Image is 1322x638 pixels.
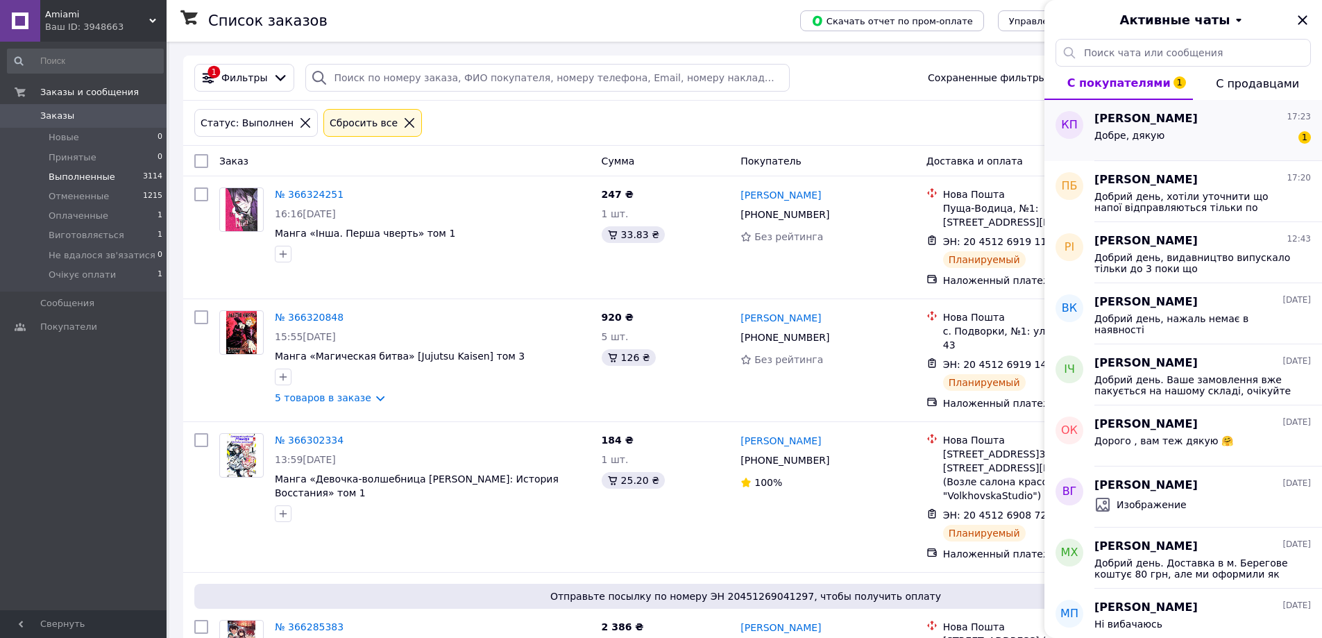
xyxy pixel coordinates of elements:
span: Добрий день, нажаль немає в наявності [1094,313,1291,335]
button: МХ[PERSON_NAME][DATE]Добрий день. Доставка в м. Берегове коштує 80 грн, але ми оформили як докуме... [1044,528,1322,589]
button: Закрыть [1294,12,1311,28]
div: Планируемый [943,374,1026,391]
span: [PERSON_NAME] [1094,539,1198,555]
input: Поиск [7,49,164,74]
span: [PERSON_NAME] [1094,111,1198,127]
div: Сбросить все [327,115,400,131]
span: Добрий день. Ваше замовлення вже пакується на нашому складі, очікуйте відправлення з пошти. Термі... [1094,374,1291,396]
a: [PERSON_NAME] [740,434,821,448]
div: 25.20 ₴ [602,472,665,489]
a: Манга «Девочка-волшебница [PERSON_NAME]: История Восстания» том 1 [275,473,559,498]
button: ВГ[PERSON_NAME][DATE]Изображение [1044,467,1322,528]
span: Изображение [1117,498,1187,512]
button: Активные чаты [1083,11,1283,29]
div: с. Подворки, №1: ул. Сумской шлях, 43 [943,324,1138,352]
span: ПБ [1061,178,1077,194]
img: Фото товару [226,188,257,231]
span: 0 [158,131,162,144]
input: Поиск чата или сообщения [1056,39,1311,67]
button: С покупателями1 [1044,67,1193,100]
input: Поиск по номеру заказа, ФИО покупателя, номеру телефона, Email, номеру накладной [305,64,789,92]
div: Пуща-Водица, №1: [STREET_ADDRESS][PERSON_NAME] [943,201,1138,229]
span: 1 [1173,76,1186,89]
span: Управление статусами [1009,16,1118,26]
span: 2 386 ₴ [602,621,644,632]
span: Покупатели [40,321,97,333]
div: Наложенный платеж [943,547,1138,561]
span: 17:20 [1287,172,1311,184]
span: ЭН: 20 4512 6919 1432 [943,359,1060,370]
span: [DATE] [1282,539,1311,551]
span: Без рейтинга [754,231,823,242]
span: [DATE] [1282,294,1311,306]
div: Наложенный платеж [943,396,1138,410]
button: ВК[PERSON_NAME][DATE]Добрий день, нажаль немає в наявності [1044,283,1322,344]
div: Нова Пошта [943,310,1138,324]
span: Манга «Інша. Перша чверть» том 1 [275,228,455,239]
span: Доставка и оплата [926,156,1023,167]
a: [PERSON_NAME] [740,188,821,202]
span: [PERSON_NAME] [1094,417,1198,433]
span: 1 шт. [602,208,629,219]
span: [PERSON_NAME] [1094,478,1198,494]
a: Фото товару [219,187,264,232]
span: 100% [754,477,782,488]
div: 126 ₴ [602,349,656,366]
span: РІ [1065,240,1074,255]
span: 184 ₴ [602,435,634,446]
span: С продавцами [1216,77,1299,90]
span: Добрий день. Доставка в м. Берегове коштує 80 грн, але ми оформили як документ тому 65 це вже деш... [1094,557,1291,580]
span: МХ [1061,545,1078,561]
div: Планируемый [943,525,1026,542]
div: Нова Пошта [943,620,1138,634]
span: Активные чаты [1120,11,1230,29]
span: [PERSON_NAME] [1094,294,1198,310]
span: Добре, дякую [1094,130,1164,141]
span: Сумма [602,156,635,167]
span: Дорого , вам теж дякую 🤗 [1094,435,1233,446]
div: Статус: Выполнен [198,115,296,131]
div: Планируемый [943,251,1026,268]
h1: Список заказов [208,12,328,29]
span: ВГ [1062,484,1077,500]
div: Ваш ID: 3948663 [45,21,167,33]
span: [DATE] [1282,417,1311,428]
span: 16:16[DATE] [275,208,336,219]
span: 12:43 [1287,233,1311,245]
div: 33.83 ₴ [602,226,665,243]
span: [PERSON_NAME] [1094,172,1198,188]
span: Фильтры [221,71,267,85]
button: ОК[PERSON_NAME][DATE]Дорого , вам теж дякую 🤗 [1044,405,1322,467]
span: 1 [158,210,162,222]
a: № 366285383 [275,621,344,632]
span: 5 шт. [602,331,629,342]
span: Принятые [49,151,96,164]
span: 0 [158,249,162,262]
span: Оплаченные [49,210,108,222]
div: Наложенный платеж [943,274,1138,287]
span: Заказы и сообщения [40,86,139,99]
span: [PERSON_NAME] [1094,600,1198,616]
img: Фото товару [227,434,257,477]
span: Скачать отчет по пром-оплате [811,15,973,27]
span: Сообщения [40,297,94,310]
span: 1 шт. [602,454,629,465]
a: № 366302334 [275,435,344,446]
span: ЭН: 20 4512 6919 1137 [943,236,1060,247]
a: Манга «Магическая битва» [Jujutsu Kaisen] том 3 [275,351,525,362]
span: 247 ₴ [602,189,634,200]
span: [DATE] [1282,478,1311,489]
span: ОК [1061,423,1078,439]
a: [PERSON_NAME] [740,311,821,325]
div: [PHONE_NUMBER] [738,205,832,224]
span: Выполненные [49,171,115,183]
button: ПБ[PERSON_NAME]17:20Добрий день, хотіли уточнити що напої відправляються тільки по повній передоп... [1044,161,1322,222]
span: Без рейтинга [754,354,823,365]
span: ВК [1062,301,1077,317]
span: [PERSON_NAME] [1094,233,1198,249]
span: С покупателями [1067,76,1171,90]
div: [STREET_ADDRESS]37411: [STREET_ADDRESS][PERSON_NAME] (Возле салона красоты "VolkhovskaStudio") [943,447,1138,503]
div: [PHONE_NUMBER] [738,328,832,347]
